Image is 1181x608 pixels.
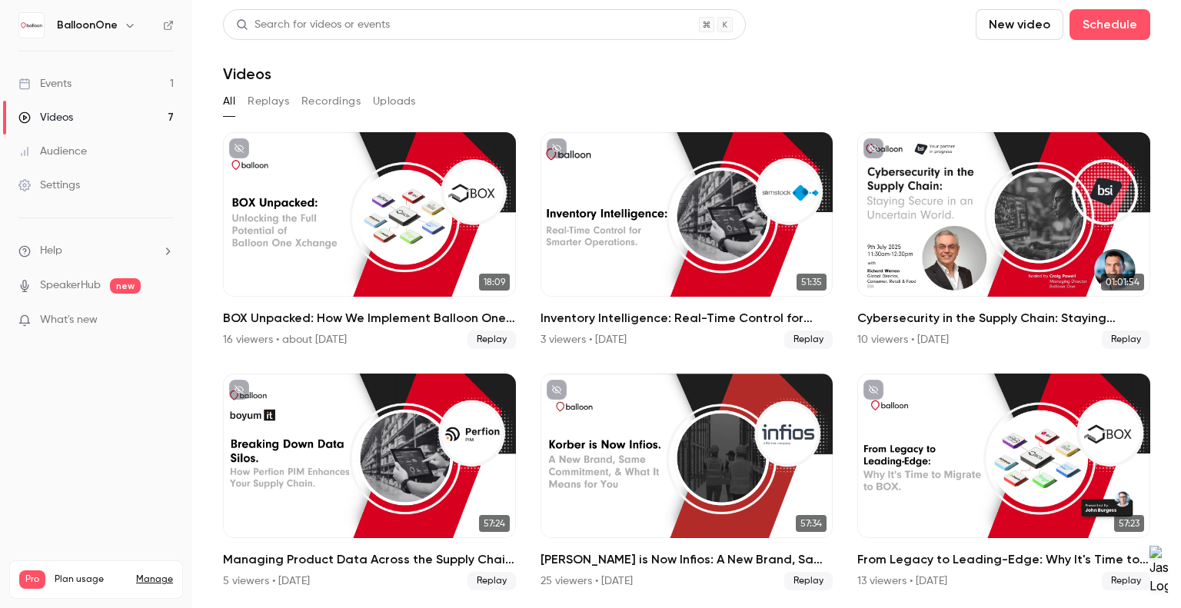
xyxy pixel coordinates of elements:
div: 16 viewers • about [DATE] [223,332,347,347]
a: 01:01:54Cybersecurity in the Supply Chain: Staying Secure in an Uncertain World - In partnership ... [857,132,1150,349]
button: All [223,89,235,114]
span: Replay [784,572,833,590]
div: Videos [18,110,73,125]
h2: From Legacy to Leading-Edge: Why It's Time to Migrate to BOX [857,550,1150,569]
li: BOX Unpacked: How We Implement Balloon One Xchange (BOX)—Our Proven Project Methodology [223,132,516,349]
span: Replay [1102,572,1150,590]
span: Replay [467,331,516,349]
button: unpublished [863,380,883,400]
li: Inventory Intelligence: Real-Time Control for Smarter Operations with Slimstock [541,132,833,349]
button: Recordings [301,89,361,114]
div: Audience [18,144,87,159]
button: unpublished [229,380,249,400]
h1: Videos [223,65,271,83]
div: Settings [18,178,80,193]
span: 57:24 [479,515,510,532]
span: Replay [467,572,516,590]
button: unpublished [547,380,567,400]
h2: BOX Unpacked: How We Implement Balloon One Xchange (BOX)—Our Proven Project Methodology [223,309,516,327]
div: 25 viewers • [DATE] [541,573,633,589]
span: Plan usage [55,573,127,586]
div: 3 viewers • [DATE] [541,332,627,347]
img: BalloonOne [19,13,44,38]
a: 18:09BOX Unpacked: How We Implement Balloon One Xchange (BOX)—Our Proven Project Methodology16 vi... [223,132,516,349]
section: Videos [223,9,1150,599]
button: unpublished [547,138,567,158]
a: SpeakerHub [40,277,101,294]
span: 57:23 [1114,515,1144,532]
span: 51:35 [797,274,827,291]
span: Replay [784,331,833,349]
span: Replay [1102,331,1150,349]
li: Managing Product Data Across the Supply Chain Is Complex. Let’s Simplify It. [223,374,516,590]
button: Schedule [1070,9,1150,40]
h2: Inventory Intelligence: Real-Time Control for Smarter Operations with Slimstock [541,309,833,327]
div: 10 viewers • [DATE] [857,332,949,347]
h6: BalloonOne [57,18,118,33]
span: What's new [40,312,98,328]
div: 5 viewers • [DATE] [223,573,310,589]
iframe: Noticeable Trigger [155,314,174,327]
button: unpublished [229,138,249,158]
span: 01:01:54 [1101,274,1144,291]
li: help-dropdown-opener [18,243,174,259]
span: new [110,278,141,294]
button: Replays [248,89,289,114]
a: 57:34[PERSON_NAME] is Now Infios: A New Brand, Same Commitment, and What It Means for You.25 view... [541,374,833,590]
div: Search for videos or events [236,17,390,33]
span: 18:09 [479,274,510,291]
li: From Legacy to Leading-Edge: Why It's Time to Migrate to BOX [857,374,1150,590]
button: Uploads [373,89,416,114]
li: Korber is Now Infios: A New Brand, Same Commitment, and What It Means for You. [541,374,833,590]
div: 13 viewers • [DATE] [857,573,947,589]
li: Cybersecurity in the Supply Chain: Staying Secure in an Uncertain World - In partnership with BSI [857,132,1150,349]
span: Pro [19,570,45,589]
a: 51:35Inventory Intelligence: Real-Time Control for Smarter Operations with Slimstock3 viewers • [... [541,132,833,349]
span: 57:34 [796,515,827,532]
button: unpublished [863,138,883,158]
button: New video [976,9,1063,40]
div: Events [18,76,72,91]
a: Manage [136,573,173,586]
h2: Managing Product Data Across the Supply Chain Is Complex. Let’s Simplify It. [223,550,516,569]
h2: Cybersecurity in the Supply Chain: Staying Secure in an Uncertain World - In partnership with BSI [857,309,1150,327]
a: 57:23From Legacy to Leading-Edge: Why It's Time to Migrate to BOX13 viewers • [DATE]Replay [857,374,1150,590]
a: 57:24Managing Product Data Across the Supply Chain Is Complex. Let’s Simplify It.5 viewers • [DAT... [223,374,516,590]
h2: [PERSON_NAME] is Now Infios: A New Brand, Same Commitment, and What It Means for You. [541,550,833,569]
span: Help [40,243,62,259]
